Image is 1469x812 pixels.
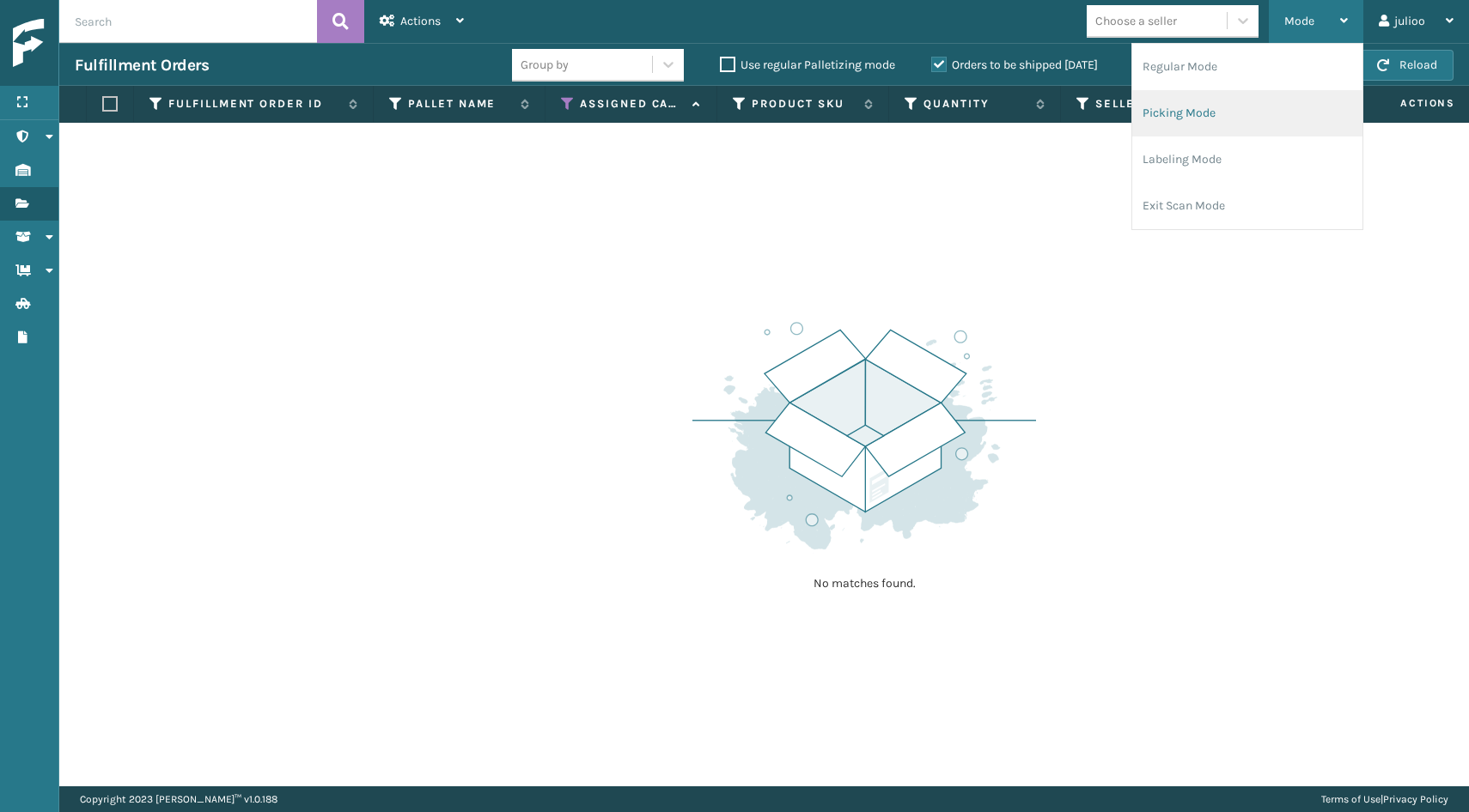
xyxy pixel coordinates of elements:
span: Actions [400,14,441,28]
div: | [1321,786,1448,812]
li: Exit Scan Mode [1132,183,1362,229]
label: Product SKU [752,96,856,112]
label: Use regular Palletizing mode [720,58,895,72]
h3: Fulfillment Orders [75,55,209,76]
img: logo [13,19,168,68]
a: Terms of Use [1321,793,1381,805]
span: Mode [1284,14,1314,28]
label: Pallet Name [408,96,512,112]
button: Reload [1361,50,1454,81]
div: Group by [521,56,569,74]
label: Assigned Carrier Service [580,96,684,112]
div: Choose a seller [1095,12,1177,30]
p: Copyright 2023 [PERSON_NAME]™ v 1.0.188 [80,786,277,812]
label: Seller [1095,96,1199,112]
a: Privacy Policy [1383,793,1448,805]
span: Actions [1346,89,1466,118]
li: Regular Mode [1132,44,1362,90]
label: Orders to be shipped [DATE] [931,58,1098,72]
label: Fulfillment Order Id [168,96,340,112]
label: Quantity [923,96,1027,112]
li: Picking Mode [1132,90,1362,136]
li: Labeling Mode [1132,136,1362,183]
